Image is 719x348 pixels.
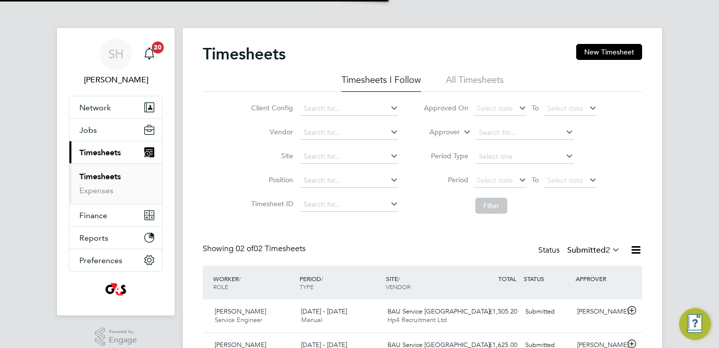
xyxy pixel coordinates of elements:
[236,244,306,254] span: 02 Timesheets
[108,47,124,60] span: SH
[69,282,163,298] a: Go to home page
[469,304,521,320] div: £1,505.20
[576,44,642,60] button: New Timesheet
[248,127,293,136] label: Vendor
[239,275,241,283] span: /
[213,283,228,291] span: ROLE
[248,151,293,160] label: Site
[342,74,421,92] li: Timesheets I Follow
[79,233,108,243] span: Reports
[423,103,468,112] label: Approved On
[103,282,129,298] img: g4sssuk-logo-retina.png
[521,304,573,320] div: Submitted
[521,270,573,288] div: STATUS
[300,283,314,291] span: TYPE
[69,74,163,86] span: Sharon Howe
[139,38,159,70] a: 20
[79,125,97,135] span: Jobs
[573,304,625,320] div: [PERSON_NAME]
[69,38,163,86] a: SH[PERSON_NAME]
[300,174,398,188] input: Search for...
[386,283,410,291] span: VENDOR
[300,126,398,140] input: Search for...
[529,101,542,114] span: To
[475,150,574,164] input: Select one
[538,244,622,258] div: Status
[69,163,162,204] div: Timesheets
[477,104,513,113] span: Select date
[498,275,516,283] span: TOTAL
[79,148,121,157] span: Timesheets
[236,244,254,254] span: 02 of
[203,244,308,254] div: Showing
[573,270,625,288] div: APPROVER
[301,307,347,316] span: [DATE] - [DATE]
[215,307,266,316] span: [PERSON_NAME]
[215,316,262,324] span: Service Engineer
[211,270,297,296] div: WORKER
[477,176,513,185] span: Select date
[547,104,583,113] span: Select date
[248,175,293,184] label: Position
[69,96,162,118] button: Network
[109,328,137,336] span: Powered by
[415,127,460,137] label: Approver
[529,173,542,186] span: To
[300,102,398,116] input: Search for...
[321,275,323,283] span: /
[423,175,468,184] label: Period
[79,211,107,220] span: Finance
[152,41,164,53] span: 20
[387,316,447,324] span: Hp4 Recruitment Ltd
[69,227,162,249] button: Reports
[109,336,137,345] span: Engage
[606,245,610,255] span: 2
[79,103,111,112] span: Network
[475,198,507,214] button: Filter
[423,151,468,160] label: Period Type
[79,186,113,195] a: Expenses
[79,172,121,181] a: Timesheets
[69,141,162,163] button: Timesheets
[383,270,470,296] div: SITE
[398,275,400,283] span: /
[69,204,162,226] button: Finance
[475,126,574,140] input: Search for...
[300,150,398,164] input: Search for...
[69,119,162,141] button: Jobs
[547,176,583,185] span: Select date
[300,198,398,212] input: Search for...
[297,270,383,296] div: PERIOD
[95,328,137,347] a: Powered byEngage
[203,44,286,64] h2: Timesheets
[69,249,162,271] button: Preferences
[248,199,293,208] label: Timesheet ID
[301,316,323,324] span: Manual
[79,256,122,265] span: Preferences
[567,245,620,255] label: Submitted
[679,308,711,340] button: Engage Resource Center
[387,307,490,316] span: BAU Service [GEOGRAPHIC_DATA]
[57,28,175,316] nav: Main navigation
[446,74,504,92] li: All Timesheets
[248,103,293,112] label: Client Config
